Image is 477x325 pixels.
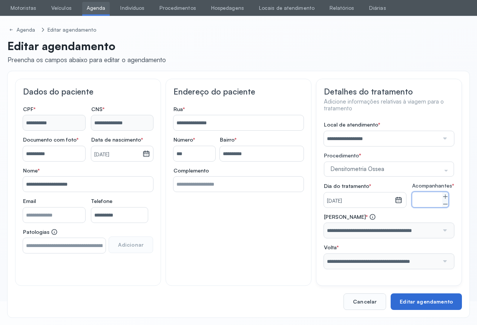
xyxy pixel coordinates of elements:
small: [DATE] [327,197,392,205]
span: Número [173,136,195,143]
span: Patologias [23,229,58,235]
button: Editar agendamento [391,293,462,310]
p: Editar agendamento [8,39,166,53]
span: Dia do tratamento [324,183,371,189]
a: Editar agendamento [46,25,98,35]
span: Acompanhantes [412,183,454,189]
a: Agenda [8,25,38,35]
button: Cancelar [344,293,386,310]
div: Agenda [17,27,37,33]
span: CNS [91,106,104,113]
a: Procedimentos [155,2,200,14]
span: Complemento [173,167,209,174]
span: Email [23,198,36,204]
span: Procedimento [324,152,359,159]
span: [PERSON_NAME] [324,214,376,220]
span: Densitometria Ossea [329,165,442,173]
a: Relatórios [325,2,359,14]
span: Bairro [220,136,236,143]
span: Nome [23,167,40,174]
span: Rua [173,106,185,113]
button: Adicionar [109,237,153,253]
span: Documento com foto [23,136,78,143]
h3: Endereço do paciente [173,87,304,96]
span: Local de atendimento [324,121,380,128]
a: Motoristas [6,2,41,14]
span: CPF [23,106,35,113]
a: Diárias [365,2,391,14]
a: Veículos [47,2,76,14]
small: [DATE] [94,151,140,159]
a: Indivíduos [116,2,149,14]
div: Editar agendamento [48,27,97,33]
a: Agenda [82,2,110,14]
h4: Adicione informações relativas à viagem para o tratamento [324,98,454,113]
a: Hospedagens [207,2,248,14]
h3: Dados do paciente [23,87,153,96]
a: Locais de atendimento [255,2,319,14]
span: Telefone [91,198,112,204]
div: Preencha os campos abaixo para editar o agendamento [8,56,166,64]
h3: Detalhes do tratamento [324,87,454,96]
span: Volta [324,244,339,251]
span: Data de nascimento [91,136,143,143]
